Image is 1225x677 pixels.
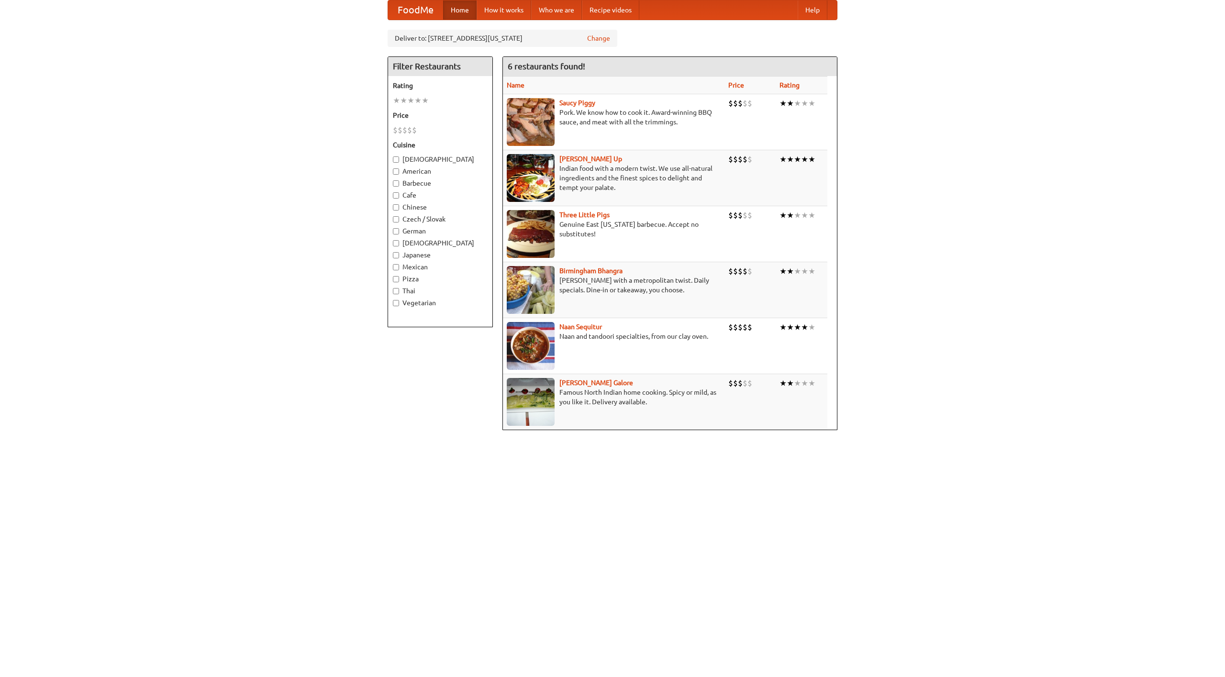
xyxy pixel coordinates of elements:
[507,154,555,202] img: curryup.jpg
[393,202,488,212] label: Chinese
[393,155,488,164] label: [DEMOGRAPHIC_DATA]
[443,0,477,20] a: Home
[747,266,752,277] li: $
[559,155,622,163] a: [PERSON_NAME] Up
[393,288,399,294] input: Thai
[733,98,738,109] li: $
[393,192,399,199] input: Cafe
[402,125,407,135] li: $
[794,322,801,333] li: ★
[738,210,743,221] li: $
[393,250,488,260] label: Japanese
[794,378,801,388] li: ★
[738,154,743,165] li: $
[412,125,417,135] li: $
[507,108,721,127] p: Pork. We know how to cook it. Award-winning BBQ sauce, and meat with all the trimmings.
[393,180,399,187] input: Barbecue
[393,286,488,296] label: Thai
[393,238,488,248] label: [DEMOGRAPHIC_DATA]
[477,0,531,20] a: How it works
[801,154,808,165] li: ★
[388,0,443,20] a: FoodMe
[393,216,399,222] input: Czech / Slovak
[393,95,400,106] li: ★
[507,210,555,258] img: littlepigs.jpg
[393,156,399,163] input: [DEMOGRAPHIC_DATA]
[393,252,399,258] input: Japanese
[393,111,488,120] h5: Price
[559,379,633,387] a: [PERSON_NAME] Galore
[787,98,794,109] li: ★
[738,98,743,109] li: $
[507,98,555,146] img: saucy.jpg
[808,154,815,165] li: ★
[801,210,808,221] li: ★
[733,378,738,388] li: $
[388,30,617,47] div: Deliver to: [STREET_ADDRESS][US_STATE]
[728,322,733,333] li: $
[507,388,721,407] p: Famous North Indian home cooking. Spicy or mild, as you like it. Delivery available.
[801,378,808,388] li: ★
[414,95,422,106] li: ★
[798,0,827,20] a: Help
[393,168,399,175] input: American
[743,266,747,277] li: $
[393,274,488,284] label: Pizza
[780,378,787,388] li: ★
[794,154,801,165] li: ★
[728,210,733,221] li: $
[794,98,801,109] li: ★
[787,266,794,277] li: ★
[787,378,794,388] li: ★
[422,95,429,106] li: ★
[780,210,787,221] li: ★
[398,125,402,135] li: $
[393,276,399,282] input: Pizza
[559,211,610,219] a: Three Little Pigs
[393,228,399,234] input: German
[507,81,524,89] a: Name
[808,98,815,109] li: ★
[743,98,747,109] li: $
[780,266,787,277] li: ★
[393,298,488,308] label: Vegetarian
[747,378,752,388] li: $
[728,154,733,165] li: $
[407,95,414,106] li: ★
[801,98,808,109] li: ★
[728,98,733,109] li: $
[582,0,639,20] a: Recipe videos
[559,323,602,331] a: Naan Sequitur
[733,266,738,277] li: $
[794,266,801,277] li: ★
[747,210,752,221] li: $
[587,33,610,43] a: Change
[743,154,747,165] li: $
[801,266,808,277] li: ★
[393,240,399,246] input: [DEMOGRAPHIC_DATA]
[743,322,747,333] li: $
[393,226,488,236] label: German
[507,164,721,192] p: Indian food with a modern twist. We use all-natural ingredients and the finest spices to delight ...
[393,300,399,306] input: Vegetarian
[738,266,743,277] li: $
[507,220,721,239] p: Genuine East [US_STATE] barbecue. Accept no substitutes!
[507,266,555,314] img: bhangra.jpg
[787,322,794,333] li: ★
[508,62,585,71] ng-pluralize: 6 restaurants found!
[801,322,808,333] li: ★
[787,154,794,165] li: ★
[780,81,800,89] a: Rating
[531,0,582,20] a: Who we are
[507,322,555,370] img: naansequitur.jpg
[559,99,595,107] a: Saucy Piggy
[747,322,752,333] li: $
[393,204,399,211] input: Chinese
[743,210,747,221] li: $
[507,276,721,295] p: [PERSON_NAME] with a metropolitan twist. Daily specials. Dine-in or takeaway, you choose.
[747,98,752,109] li: $
[507,332,721,341] p: Naan and tandoori specialties, from our clay oven.
[388,57,492,76] h4: Filter Restaurants
[733,322,738,333] li: $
